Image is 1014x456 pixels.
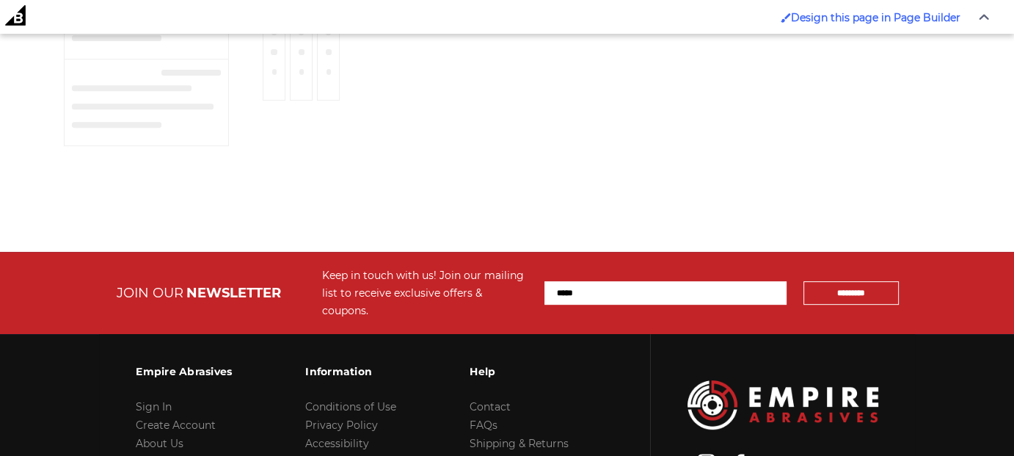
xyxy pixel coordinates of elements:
a: Accessibility [305,437,369,450]
span: Design this page in Page Builder [791,11,960,24]
img: Empire Abrasives Logo Image [687,380,878,430]
a: Conditions of Use [305,400,396,413]
div: Keep in touch with us! Join our mailing list to receive exclusive offers & coupons. [322,267,530,319]
a: Contact [470,400,511,413]
h3: Empire Abrasives [136,356,232,387]
a: Create Account [136,419,216,432]
a: Sign In [136,400,172,413]
span: NEWSLETTER [186,285,281,301]
h3: Help [470,356,569,387]
a: Enabled brush for page builder edit. Design this page in Page Builder [773,4,968,32]
a: Shipping & Returns [470,437,569,450]
a: About Us [136,437,183,450]
h3: Information [305,356,396,387]
img: Close Admin Bar [979,14,989,21]
img: Enabled brush for page builder edit. [781,12,791,23]
a: Privacy Policy [305,419,378,432]
a: FAQs [470,419,497,432]
span: JOIN OUR [117,285,183,301]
